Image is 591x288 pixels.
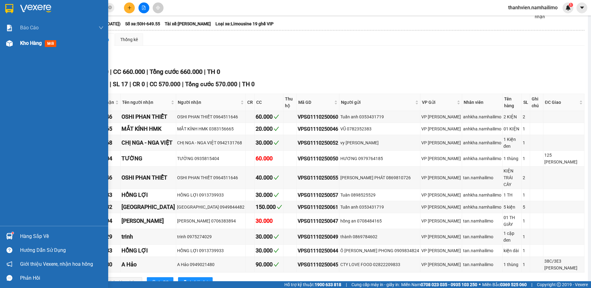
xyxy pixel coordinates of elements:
[6,25,13,31] img: solution-icon
[121,112,175,121] div: OSHI PHAN THIẾT
[59,20,109,28] div: thảo
[185,81,237,88] span: Tổng cước 570.000
[147,81,148,88] span: |
[6,247,12,253] span: question-circle
[504,214,521,228] div: 01 TH GIẤY
[133,81,145,88] span: CR 0
[298,139,338,147] div: VPSG1110250052
[297,229,339,245] td: VPSG1110250049
[138,2,149,13] button: file-add
[463,261,501,268] div: tan.namhailimo
[121,111,176,123] td: OSHI PHAN THIẾT
[147,277,173,287] button: printerIn DS
[523,218,529,224] div: 1
[463,192,501,198] div: anhkha.namhailimo
[297,135,339,151] td: VPSG1110250052
[544,152,583,165] div: 125 [PERSON_NAME]
[504,261,521,268] div: 1 thùng
[120,36,138,43] div: Thống kê
[121,229,176,245] td: trinh
[297,189,339,201] td: VPSG1110250057
[255,94,283,111] th: CC
[5,40,14,47] span: CR :
[6,40,13,47] img: warehouse-icon
[462,94,503,111] th: Nhân viên
[420,245,462,257] td: VP Phạm Ngũ Lão
[190,279,208,286] span: In biên lai
[256,138,282,147] div: 30.000
[297,167,339,189] td: VPSG1110250055
[421,125,461,132] div: VP [PERSON_NAME]
[340,174,419,181] div: [PERSON_NAME] PHÁT 0869810726
[297,123,339,135] td: VPSG1110250046
[125,20,160,27] span: Số xe: 50H-649.55
[256,260,282,269] div: 90.000
[20,246,104,255] div: Hướng dẫn sử dụng
[5,28,55,36] div: 0706641111
[127,6,132,10] span: plus
[297,245,339,257] td: VPSG1110250044
[463,174,501,181] div: tan.namhailimo
[6,261,12,267] span: notification
[298,203,338,211] div: VPSG1110250061
[177,261,244,268] div: A Hảo 0949021480
[256,191,282,199] div: 30.000
[130,81,131,88] span: |
[421,218,461,224] div: VP [PERSON_NAME]
[401,281,477,288] span: Miền Nam
[20,260,93,268] span: Giới thiệu Vexere, nhận hoa hồng
[177,204,244,210] div: [GEOGRAPHIC_DATA] 0949844482
[59,5,109,20] div: VP [PERSON_NAME]
[59,28,109,36] div: 0706641111
[421,282,477,287] strong: 0708 023 035 - 0935 103 250
[298,155,338,163] div: VPSG1110250050
[340,247,419,254] div: Ô [PERSON_NAME] PHONG 0909834824
[523,139,529,146] div: 1
[256,125,282,133] div: 20.000
[256,217,282,225] div: 30.000
[121,151,176,167] td: TƯỜNG
[421,155,461,162] div: VP [PERSON_NAME]
[297,201,339,213] td: VPSG1110250061
[463,113,501,120] div: anhkha.namhailimo
[113,68,145,75] span: CC 660.000
[5,6,15,12] span: Gửi:
[523,155,529,162] div: 1
[570,3,572,7] span: 1
[256,173,282,182] div: 40.000
[340,139,419,146] div: vy [PERSON_NAME]
[121,232,175,241] div: trinh
[522,94,530,111] th: SL
[274,114,279,120] span: check
[121,173,175,182] div: OSHI PHAN THIẾT
[340,204,419,210] div: Tuấn anh 0353431719
[420,111,462,123] td: VP Phạm Ngũ Lão
[6,233,13,239] img: warehouse-icon
[121,135,176,151] td: CHỊ NGA - NGA VIỆT
[504,230,521,244] div: 1 cặp đen
[341,99,414,106] span: Người gửi
[246,94,255,111] th: CR
[99,25,104,30] span: down
[274,126,279,132] span: check
[121,246,175,255] div: HỒNG LỢI
[177,113,244,120] div: OSHI PHAN THIẾT 0964511646
[463,233,501,240] div: tan.namhailimo
[340,218,419,224] div: hồng an 0708484165
[242,81,255,88] span: TH 0
[156,6,160,10] span: aim
[421,233,461,240] div: VP [PERSON_NAME]
[569,3,573,7] sup: 1
[177,247,244,254] div: HỒNG LỢI 0913739933
[503,4,563,11] span: thanhvien.namhailimo
[500,282,527,287] strong: 0369 525 060
[463,139,501,146] div: anhkha.namhailimo
[298,174,338,182] div: VPSG1110250055
[523,204,529,210] div: 5
[177,139,244,146] div: CHỊ NGA - NGA VIỆT 0942131768
[576,2,587,13] button: caret-down
[420,229,462,245] td: VP Phạm Ngũ Lão
[523,261,529,268] div: 1
[298,217,338,225] div: VPSG1110250047
[579,5,585,11] span: caret-down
